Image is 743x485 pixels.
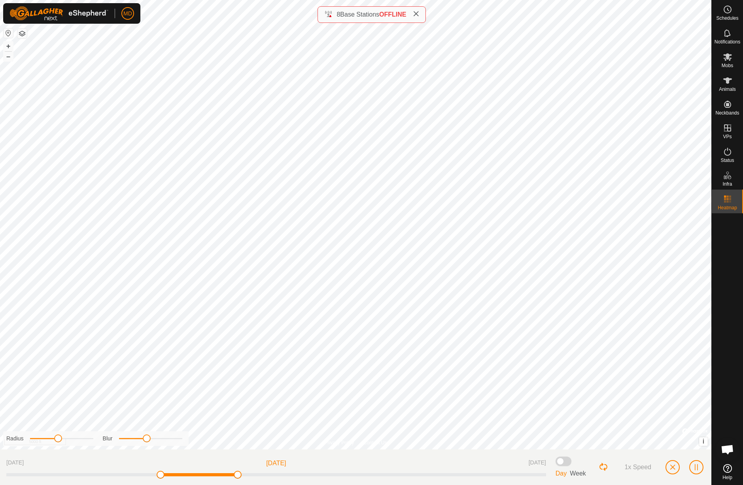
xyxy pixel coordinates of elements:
label: Blur [103,434,113,443]
button: i [699,437,708,446]
span: Day [556,470,567,477]
span: Neckbands [715,111,739,115]
span: 1x Speed [624,464,651,471]
span: [DATE] [529,459,546,468]
span: Week [570,470,586,477]
label: Radius [6,434,24,443]
span: Status [720,158,734,163]
a: Contact Us [363,439,387,446]
span: Schedules [716,16,738,21]
span: Animals [719,87,736,92]
a: Help [712,461,743,483]
button: – [4,52,13,61]
span: Mobs [722,63,733,68]
span: Infra [722,182,732,186]
span: Base Stations [340,11,379,18]
a: Privacy Policy [324,439,354,446]
button: Map Layers [17,29,27,38]
span: [DATE] [266,459,286,468]
span: 8 [337,11,340,18]
img: Gallagher Logo [9,6,108,21]
span: Notifications [715,39,740,44]
span: Heatmap [718,205,737,210]
span: i [703,438,704,445]
button: Speed Button [615,461,658,474]
span: MD [123,9,132,18]
span: Help [722,475,732,480]
span: VPs [723,134,732,139]
span: [DATE] [6,459,24,468]
button: Reset Map [4,28,13,38]
div: Open chat [716,438,739,461]
button: + [4,41,13,51]
button: Loop Button [599,462,609,472]
span: OFFLINE [379,11,406,18]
